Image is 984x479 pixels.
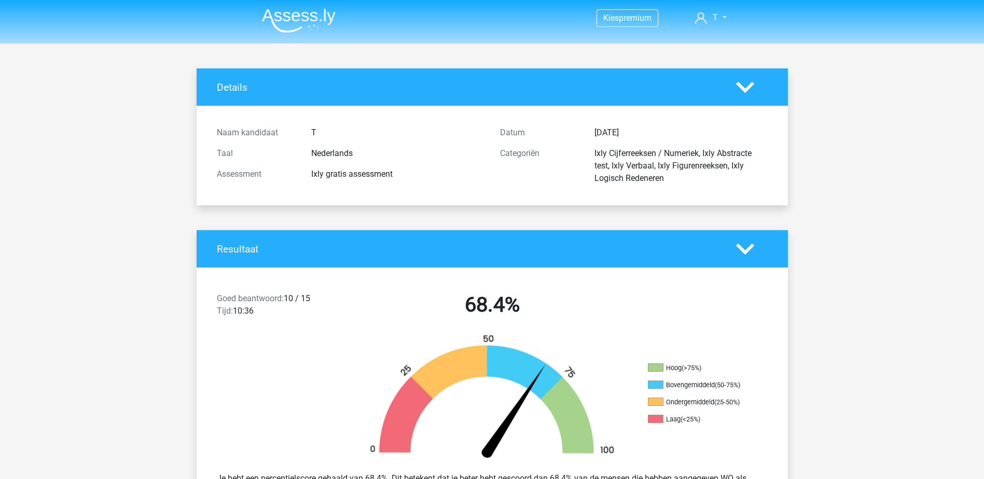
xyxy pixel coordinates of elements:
[209,147,303,160] div: Taal
[714,398,740,406] div: (25-50%)
[682,364,701,372] div: (>75%)
[587,147,775,185] div: Ixly Cijferreeksen / Numeriek, Ixly Abstracte test, Ixly Verbaal, Ixly Figurenreeksen, Ixly Logis...
[648,381,752,390] li: Bovengemiddeld
[209,168,303,180] div: Assessment
[303,126,492,139] div: T
[648,398,752,407] li: Ondergemiddeld
[209,126,303,139] div: Naam kandidaat
[217,293,284,303] span: Goed beantwoord:
[262,8,336,33] img: Assessly
[648,415,752,424] li: Laag
[217,243,720,255] h4: Resultaat
[303,147,492,160] div: Nederlands
[303,168,492,180] div: Ixly gratis assessment
[715,381,740,389] div: (50-75%)
[619,13,652,23] span: premium
[713,12,718,22] span: T
[648,363,752,373] li: Hoog
[597,11,658,25] a: Kiespremium
[691,11,730,24] a: T
[492,126,587,139] div: Datum
[217,306,233,316] span: Tijd:
[603,13,619,23] span: Kies
[217,81,720,93] h4: Details
[358,292,626,317] h2: 68.4%
[681,415,700,423] div: (<25%)
[209,292,351,321] div: 10 / 15 10:36
[587,126,775,139] div: [DATE]
[352,334,632,464] img: 68.e59040183957.png
[492,147,587,185] div: Categoriën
